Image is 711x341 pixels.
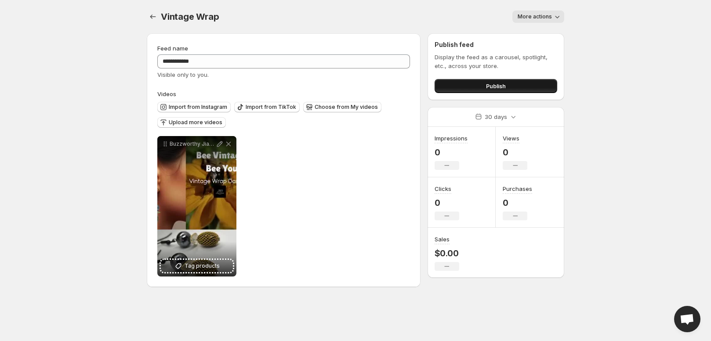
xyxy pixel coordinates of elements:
p: 0 [503,147,527,158]
button: Publish [435,79,557,93]
span: Import from TikTok [246,104,296,111]
h3: Views [503,134,519,143]
span: Vintage Wrap [161,11,219,22]
button: Choose from My videos [303,102,381,112]
h3: Impressions [435,134,468,143]
button: Settings [147,11,159,23]
h3: Sales [435,235,450,244]
p: Buzzworthy Jiana Deons Vintage Wrap Dangles Textured metal gem accents create a unique boho-chic ... [170,140,215,147]
button: Import from TikTok [234,102,300,112]
span: Import from Instagram [169,104,227,111]
p: 0 [435,147,468,158]
a: Open chat [674,306,700,332]
h3: Clicks [435,184,451,193]
p: 0 [503,197,532,208]
div: Buzzworthy Jiana Deons Vintage Wrap Dangles Textured metal gem accents create a unique boho-chic ... [157,136,236,276]
span: Tag products [185,262,220,270]
p: 0 [435,197,459,208]
button: Upload more videos [157,117,226,128]
p: $0.00 [435,248,459,258]
span: Upload more videos [169,119,222,126]
h3: Purchases [503,184,532,193]
button: More actions [512,11,564,23]
span: More actions [518,13,552,20]
span: Choose from My videos [315,104,378,111]
span: Videos [157,90,176,97]
button: Tag products [161,260,233,272]
span: Publish [486,82,506,90]
p: 30 days [485,112,507,121]
button: Import from Instagram [157,102,231,112]
h2: Publish feed [435,40,557,49]
span: Visible only to you. [157,71,209,78]
p: Display the feed as a carousel, spotlight, etc., across your store. [435,53,557,70]
span: Feed name [157,45,188,52]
